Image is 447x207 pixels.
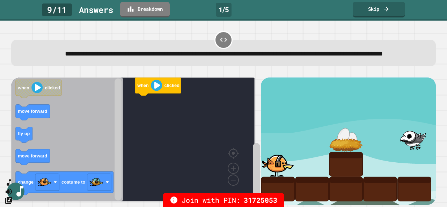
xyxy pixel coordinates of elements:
text: costume to [61,180,85,185]
a: Breakdown [120,2,170,17]
a: Skip [353,2,405,17]
text: when [137,83,149,88]
text: clicked [45,85,60,90]
span: 31725053 [244,195,277,205]
text: change [18,180,34,185]
div: Blockly Workspace [11,77,261,205]
text: move forward [18,109,47,114]
div: 1 / 5 [216,3,232,17]
text: fly up [18,131,30,136]
button: Mute music [5,187,13,196]
text: clicked [164,83,179,88]
text: move forward [18,154,47,159]
button: Change Music [5,196,13,205]
text: when [17,85,29,90]
div: Answer s [79,3,113,16]
div: 9 / 11 [42,3,72,16]
div: Join with PIN: [163,193,284,207]
button: SpeedDial basic example [5,178,13,187]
